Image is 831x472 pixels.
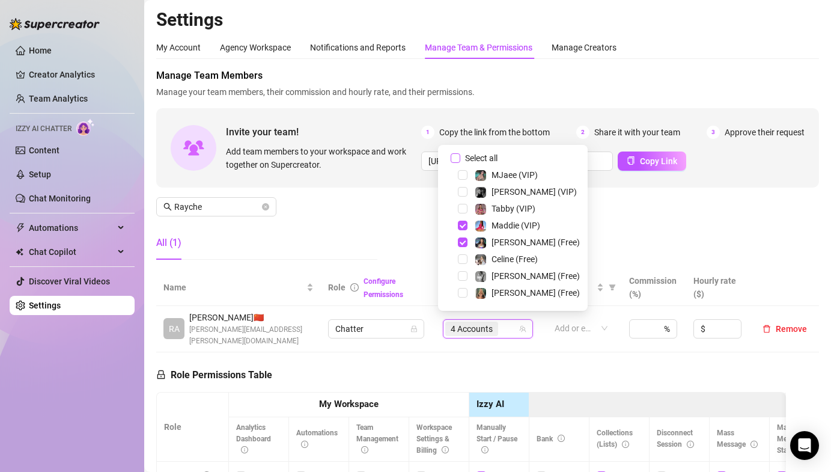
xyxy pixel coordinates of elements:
[29,218,114,238] span: Automations
[597,429,633,449] span: Collections (Lists)
[226,124,421,139] span: Invite your team!
[301,441,308,448] span: info-circle
[458,204,467,213] span: Select tree node
[189,311,314,324] span: [PERSON_NAME] 🇨🇳
[163,203,172,211] span: search
[475,204,486,215] img: Tabby (VIP)
[163,281,304,294] span: Name
[364,277,403,299] a: Configure Permissions
[156,370,166,379] span: lock
[763,325,771,333] span: delete
[410,325,418,333] span: lock
[442,446,449,453] span: info-circle
[475,254,486,265] img: Celine (Free)
[476,423,517,455] span: Manually Start / Pause
[226,145,416,171] span: Add team members to your workspace and work together on Supercreator.
[492,271,580,281] span: [PERSON_NAME] (Free)
[492,170,538,180] span: MJaee (VIP)
[458,170,467,180] span: Select tree node
[481,446,489,453] span: info-circle
[458,221,467,230] span: Select tree node
[777,423,806,455] span: Mass Message Stats
[776,324,807,334] span: Remove
[790,431,819,460] div: Open Intercom Messenger
[29,46,52,55] a: Home
[310,41,406,54] div: Notifications and Reports
[475,288,486,299] img: Ellie (Free)
[492,221,540,230] span: Maddie (VIP)
[492,254,538,264] span: Celine (Free)
[16,248,23,256] img: Chat Copilot
[156,8,819,31] h2: Settings
[707,126,720,139] span: 3
[475,238,486,248] img: Maddie (Free)
[76,118,95,136] img: AI Chatter
[458,254,467,264] span: Select tree node
[156,41,201,54] div: My Account
[416,423,452,455] span: Workspace Settings & Billing
[335,320,417,338] span: Chatter
[29,94,88,103] a: Team Analytics
[156,69,819,83] span: Manage Team Members
[319,399,379,409] strong: My Workspace
[156,269,321,306] th: Name
[328,283,345,292] span: Role
[174,200,260,213] input: Search members
[475,271,486,282] img: Kennedy (Free)
[29,170,51,179] a: Setup
[475,170,486,181] img: MJaee (VIP)
[169,322,180,336] span: RA
[296,429,338,449] span: Automations
[361,446,368,453] span: info-circle
[29,277,110,286] a: Discover Viral Videos
[725,126,805,139] span: Approve their request
[686,269,750,306] th: Hourly rate ($)
[552,41,616,54] div: Manage Creators
[519,325,526,333] span: team
[576,126,589,139] span: 2
[458,271,467,281] span: Select tree node
[458,238,467,247] span: Select tree node
[458,187,467,197] span: Select tree node
[618,152,686,171] button: Copy Link
[657,429,694,449] span: Disconnect Session
[558,435,565,442] span: info-circle
[492,204,535,213] span: Tabby (VIP)
[29,301,61,310] a: Settings
[156,85,819,99] span: Manage your team members, their commission and hourly rate, and their permissions.
[492,187,577,197] span: [PERSON_NAME] (VIP)
[156,368,272,382] h5: Role Permissions Table
[156,236,181,250] div: All (1)
[622,269,686,306] th: Commission (%)
[627,156,635,165] span: copy
[758,322,812,336] button: Remove
[189,324,314,347] span: [PERSON_NAME][EMAIL_ADDRESS][PERSON_NAME][DOMAIN_NAME]
[16,123,72,135] span: Izzy AI Chatter
[425,41,532,54] div: Manage Team & Permissions
[492,238,580,247] span: [PERSON_NAME] (Free)
[262,203,269,210] button: close-circle
[492,288,580,298] span: [PERSON_NAME] (Free)
[157,393,229,461] th: Role
[220,41,291,54] div: Agency Workspace
[640,156,677,166] span: Copy Link
[458,288,467,298] span: Select tree node
[687,441,694,448] span: info-circle
[236,423,271,455] span: Analytics Dashboard
[439,126,550,139] span: Copy the link from the bottom
[451,322,493,336] span: 4 Accounts
[356,423,398,455] span: Team Management
[750,441,758,448] span: info-circle
[622,441,629,448] span: info-circle
[29,194,91,203] a: Chat Monitoring
[350,283,359,292] span: info-circle
[460,152,502,165] span: Select all
[537,435,565,443] span: Bank
[475,187,486,198] img: Kennedy (VIP)
[10,18,100,30] img: logo-BBDzfeDw.svg
[445,322,498,336] span: 4 Accounts
[609,284,616,291] span: filter
[29,146,59,155] a: Content
[421,126,434,139] span: 1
